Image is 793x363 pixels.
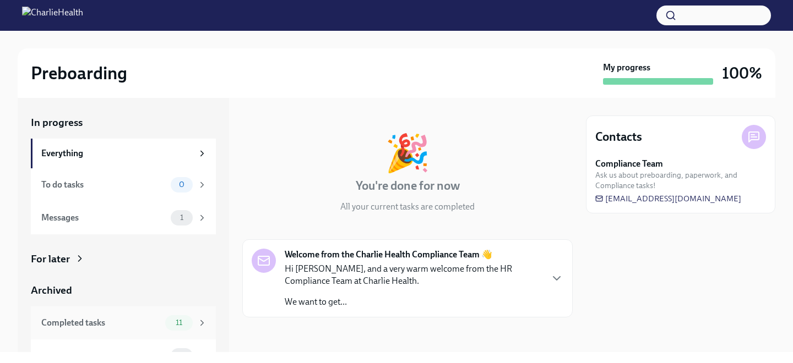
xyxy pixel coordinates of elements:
[31,201,216,234] a: Messages1
[285,249,492,261] strong: Welcome from the Charlie Health Compliance Team 👋
[31,252,216,266] a: For later
[31,116,216,130] a: In progress
[41,147,193,159] div: Everything
[31,306,216,339] a: Completed tasks11
[722,63,762,83] h3: 100%
[340,201,475,213] p: All your current tasks are completed
[285,296,541,308] p: We want to get...
[41,212,166,224] div: Messages
[603,62,650,74] strong: My progress
[31,139,216,168] a: Everything
[595,158,663,170] strong: Compliance Team
[595,193,741,204] a: [EMAIL_ADDRESS][DOMAIN_NAME]
[41,350,166,362] div: Messages
[22,7,83,24] img: CharlieHealth
[285,263,541,287] p: Hi [PERSON_NAME], and a very warm welcome from the HR Compliance Team at Charlie Health.
[169,318,189,327] span: 11
[31,168,216,201] a: To do tasks0
[242,94,294,108] div: In progress
[173,213,190,222] span: 1
[356,178,460,194] h4: You're done for now
[595,129,642,145] h4: Contacts
[172,180,191,189] span: 0
[172,351,191,360] span: 0
[31,62,127,84] h2: Preboarding
[595,170,766,191] span: Ask us about preboarding, paperwork, and Compliance tasks!
[41,179,166,191] div: To do tasks
[31,252,70,266] div: For later
[31,283,216,298] a: Archived
[41,317,161,329] div: Completed tasks
[385,135,430,171] div: 🎉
